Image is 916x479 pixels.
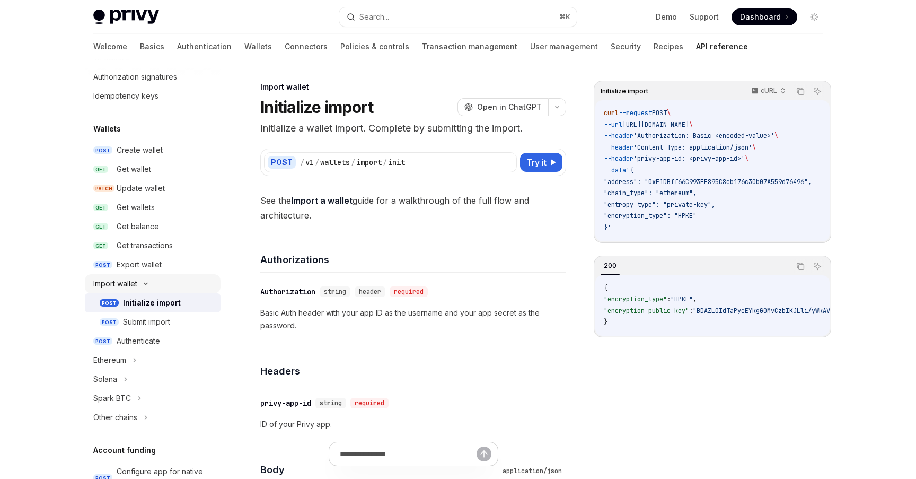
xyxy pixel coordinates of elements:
[667,295,671,303] span: :
[604,189,697,197] span: "chain_type": "ethereum",
[811,259,824,273] button: Ask AI
[260,82,566,92] div: Import wallet
[85,179,221,198] a: PATCHUpdate wallet
[140,34,164,59] a: Basics
[351,157,355,168] div: /
[85,67,221,86] a: Authorization signatures
[559,13,570,21] span: ⌘ K
[93,373,117,386] div: Solana
[85,332,221,351] a: POSTAuthenticate
[93,166,108,173] span: GET
[656,12,677,22] a: Demo
[633,154,745,163] span: 'privy-app-id: <privy-app-id>'
[601,87,648,95] span: Initialize import
[604,284,607,292] span: {
[604,120,622,129] span: --url
[604,318,607,326] span: }
[291,195,353,206] a: Import a wallet
[268,156,296,169] div: POST
[359,11,389,23] div: Search...
[457,98,548,116] button: Open in ChatGPT
[745,82,790,100] button: cURL
[654,34,683,59] a: Recipes
[93,354,126,367] div: Ethereum
[93,223,108,231] span: GET
[93,242,108,250] span: GET
[93,71,177,83] div: Authorization signatures
[117,258,162,271] div: Export wallet
[93,10,159,24] img: light logo
[690,12,719,22] a: Support
[260,364,566,378] h4: Headers
[85,312,221,332] a: POSTSubmit import
[604,307,689,315] span: "encryption_public_key"
[794,259,807,273] button: Copy the contents from the code block
[117,163,151,176] div: Get wallet
[689,120,693,129] span: \
[732,8,797,25] a: Dashboard
[740,12,781,22] span: Dashboard
[244,34,272,59] a: Wallets
[117,144,163,156] div: Create wallet
[85,293,221,312] a: POSTInitialize import
[320,399,342,407] span: string
[117,335,160,347] div: Authenticate
[85,141,221,160] a: POSTCreate wallet
[85,236,221,255] a: GETGet transactions
[422,34,517,59] a: Transaction management
[100,299,119,307] span: POST
[477,102,542,112] span: Open in ChatGPT
[604,201,715,209] span: "entropy_type": "private-key",
[604,295,667,303] span: "encryption_type"
[93,444,156,457] h5: Account funding
[340,34,409,59] a: Policies & controls
[356,157,382,168] div: import
[85,255,221,274] a: POSTExport wallet
[339,7,577,27] button: Search...⌘K
[526,156,547,169] span: Try it
[93,277,137,290] div: Import wallet
[689,307,693,315] span: :
[520,153,562,172] button: Try it
[761,86,777,95] p: cURL
[260,98,373,117] h1: Initialize import
[93,411,137,424] div: Other chains
[671,295,693,303] span: "HPKE"
[811,84,824,98] button: Ask AI
[604,109,619,117] span: curl
[667,109,671,117] span: \
[806,8,823,25] button: Toggle dark mode
[604,143,633,152] span: --header
[117,201,155,214] div: Get wallets
[260,286,315,297] div: Authorization
[626,166,633,175] span: '{
[93,90,158,102] div: Idempotency keys
[652,109,667,117] span: POST
[390,286,428,297] div: required
[320,157,350,168] div: wallets
[260,307,566,332] p: Basic Auth header with your app ID as the username and your app secret as the password.
[774,132,778,140] span: \
[85,217,221,236] a: GETGet balance
[745,154,748,163] span: \
[260,121,566,136] p: Initialize a wallet import. Complete by submitting the import.
[619,109,652,117] span: --request
[260,252,566,267] h4: Authorizations
[117,220,159,233] div: Get balance
[622,120,689,129] span: [URL][DOMAIN_NAME]
[85,198,221,217] a: GETGet wallets
[85,160,221,179] a: GETGet wallet
[350,398,389,408] div: required
[177,34,232,59] a: Authentication
[383,157,387,168] div: /
[604,223,611,232] span: }'
[752,143,756,152] span: \
[324,288,346,296] span: string
[285,34,328,59] a: Connectors
[93,337,112,345] span: POST
[260,398,311,408] div: privy-app-id
[123,297,181,309] div: Initialize import
[117,182,165,195] div: Update wallet
[604,166,626,175] span: --data
[359,288,381,296] span: header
